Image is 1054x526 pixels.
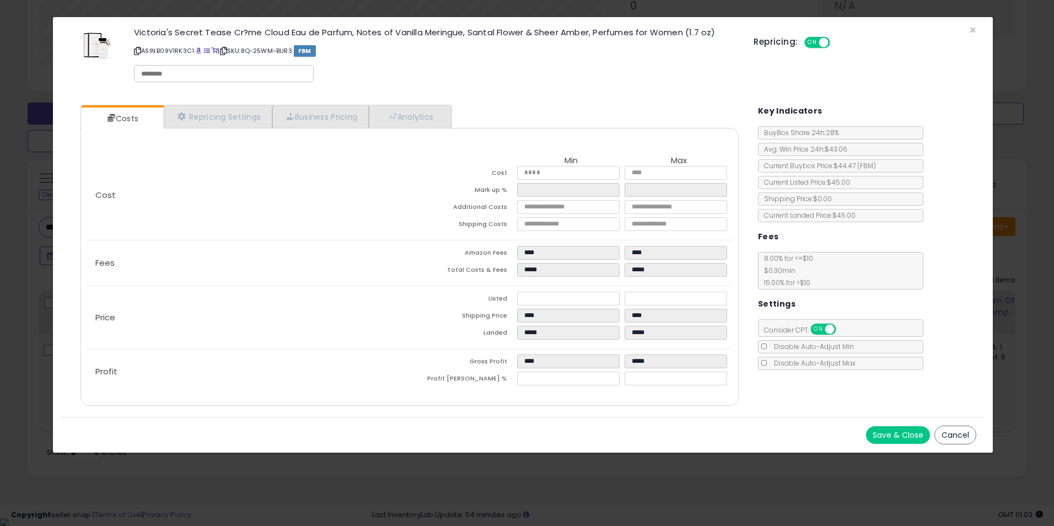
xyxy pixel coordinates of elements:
td: Cost [410,166,517,183]
a: Your listing only [212,46,218,55]
a: Repricing Settings [164,105,273,128]
td: Gross Profit [410,355,517,372]
td: Total Costs & Fees [410,263,517,280]
p: Cost [87,191,410,200]
span: ON [806,38,820,47]
a: BuyBox page [196,46,202,55]
img: 419V-FOe7pL._SL60_.jpg [83,28,112,61]
h5: Settings [758,297,795,311]
span: Disable Auto-Adjust Min [768,342,854,351]
span: FBM [294,45,316,57]
td: Listed [410,292,517,309]
th: Max [625,156,732,166]
button: Save & Close [866,426,930,444]
td: Landed [410,326,517,343]
a: All offer listings [204,46,210,55]
span: Avg. Win Price 24h: $43.06 [759,144,847,154]
span: Current Landed Price: $45.00 [759,211,856,220]
td: Shipping Price [410,309,517,326]
td: Amazon Fees [410,246,517,263]
td: Mark up % [410,183,517,200]
span: 15.00 % for > $10 [759,278,810,287]
span: $0.30 min [759,266,795,275]
span: Current Buybox Price: [759,161,876,170]
td: Shipping Costs [410,217,517,234]
span: Current Listed Price: $45.00 [759,178,850,187]
button: Cancel [934,426,976,444]
td: Profit [PERSON_NAME] % [410,372,517,389]
span: Disable Auto-Adjust Max [768,358,856,368]
span: ON [811,325,825,334]
p: ASIN: B09V1RK3C1 | SKU: 8Q-25WM-BUR3 [134,42,737,60]
p: Price [87,313,410,322]
a: Business Pricing [272,105,369,128]
span: BuyBox Share 24h: 28% [759,128,839,137]
h5: Fees [758,230,779,244]
span: OFF [834,325,852,334]
th: Min [517,156,625,166]
p: Profit [87,367,410,376]
span: Shipping Price: $0.00 [759,194,832,203]
td: Additional Costs [410,200,517,217]
h3: Victoria's Secret Tease Cr?me Cloud Eau de Parfum, Notes of Vanilla Meringue, Santal Flower & She... [134,28,737,36]
span: $44.47 [833,161,876,170]
h5: Key Indicators [758,104,822,118]
span: Consider CPT: [759,325,851,335]
span: ( FBM ) [857,161,876,170]
span: OFF [829,38,846,47]
a: Costs [81,108,163,130]
p: Fees [87,259,410,267]
span: × [969,22,976,38]
span: 8.00 % for <= $10 [759,254,813,287]
h5: Repricing: [754,37,798,46]
a: Analytics [369,105,450,128]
